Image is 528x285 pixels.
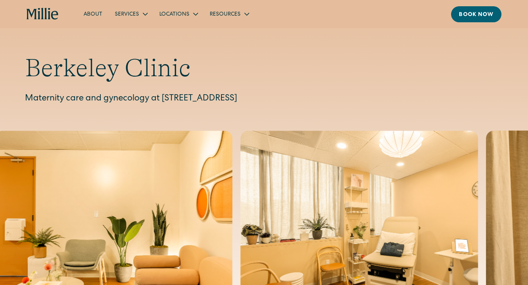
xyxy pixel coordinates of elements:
div: Services [109,7,153,20]
div: Book now [459,11,494,19]
div: Locations [153,7,203,20]
p: Maternity care and gynecology at [STREET_ADDRESS] [25,93,503,106]
h1: Berkeley Clinic [25,53,503,83]
div: Resources [203,7,255,20]
div: Resources [210,11,241,19]
div: Locations [159,11,189,19]
a: Book now [451,6,501,22]
a: About [77,7,109,20]
a: home [27,8,59,20]
div: Services [115,11,139,19]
